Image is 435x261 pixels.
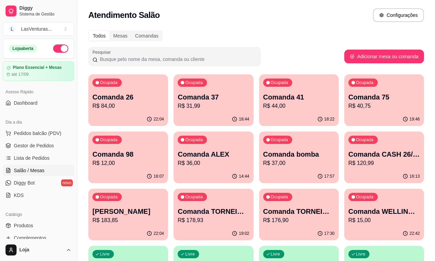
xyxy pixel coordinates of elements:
p: Ocupada [100,80,118,85]
span: Loja [19,247,63,253]
p: R$ 176,90 [263,216,335,225]
p: R$ 12,00 [92,159,164,167]
p: Comanda 75 [348,92,420,102]
p: [PERSON_NAME] [92,207,164,216]
a: KDS [3,190,74,201]
p: R$ 31,99 [178,102,249,110]
p: Comanda WELLINGTOM [348,207,420,216]
span: Diggy Bot [14,179,35,186]
button: OcupadaComanda ALEXR$ 36,0014:44 [174,132,253,183]
p: Comanda 26 [92,92,164,102]
p: 16:07 [154,174,164,179]
p: Ocupada [271,194,288,200]
p: R$ 40,75 [348,102,420,110]
button: Alterar Status [53,44,68,53]
button: OcupadaComanda 37R$ 31,9918:44 [174,74,253,126]
span: Sistema de Gestão [19,11,71,17]
div: LasVenturas ... [21,25,52,32]
p: 14:44 [239,174,249,179]
label: Pesquisar [92,49,113,55]
a: Gestor de Pedidos [3,140,74,151]
p: R$ 84,00 [92,102,164,110]
span: L [9,25,16,32]
p: 19:46 [409,116,420,122]
div: Mesas [109,31,131,41]
p: Ocupada [271,137,288,143]
p: Ocupada [356,80,374,85]
p: Livre [185,251,195,257]
div: Comandas [131,31,162,41]
p: Ocupada [185,194,203,200]
a: Lista de Pedidos [3,153,74,164]
span: Produtos [14,222,33,229]
p: 17:57 [324,174,335,179]
div: Dia a dia [3,117,74,128]
p: Ocupada [271,80,288,85]
p: R$ 120,99 [348,159,420,167]
a: Plano Essencial + Mesasaté 17/09 [3,61,74,81]
p: Ocupada [185,80,203,85]
button: Loja [3,242,74,258]
div: Acesso Rápido [3,86,74,97]
p: R$ 183,85 [92,216,164,225]
div: Loja aberta [9,45,37,52]
p: Ocupada [100,137,118,143]
div: Todos [89,31,109,41]
p: 18:44 [239,116,249,122]
a: Complementos [3,232,74,243]
p: Ocupada [356,137,374,143]
input: Pesquisar [98,56,257,63]
article: até 17/09 [11,72,29,77]
button: Adicionar mesa ou comanda [344,50,424,63]
a: DiggySistema de Gestão [3,3,74,19]
p: Ocupada [100,194,118,200]
p: Comanda TORNEIO 27/08 [263,207,335,216]
p: Comanda CASH 26/08 [348,149,420,159]
a: Dashboard [3,97,74,108]
button: Ocupada[PERSON_NAME]R$ 183,8522:04 [88,189,168,240]
button: OcupadaComanda 26R$ 84,0022:04 [88,74,168,126]
a: Diggy Botnovo [3,177,74,188]
span: KDS [14,192,24,199]
p: 19:02 [239,231,249,236]
span: Gestor de Pedidos [14,142,54,149]
h2: Atendimento Salão [88,10,160,21]
span: Pedidos balcão (PDV) [14,130,61,137]
p: R$ 15,00 [348,216,420,225]
button: OcupadaComanda 75R$ 40,7519:46 [344,74,424,126]
p: Ocupada [356,194,374,200]
span: Diggy [19,5,71,11]
span: Dashboard [14,100,38,106]
button: OcupadaComanda bombaR$ 37,0017:57 [259,132,339,183]
p: Comanda 37 [178,92,249,102]
p: Comanda 41 [263,92,335,102]
button: Configurações [373,8,424,22]
button: OcupadaComanda 98R$ 12,0016:07 [88,132,168,183]
p: Comanda bomba [263,149,335,159]
p: R$ 44,00 [263,102,335,110]
p: Livre [356,251,366,257]
a: Produtos [3,220,74,231]
p: 22:04 [154,231,164,236]
div: Catálogo [3,209,74,220]
button: Pedidos balcão (PDV) [3,128,74,139]
button: OcupadaComanda 41R$ 44,0018:22 [259,74,339,126]
p: Ocupada [185,137,203,143]
p: 22:04 [154,116,164,122]
p: 17:30 [324,231,335,236]
p: Comanda 98 [92,149,164,159]
span: Salão / Mesas [14,167,45,174]
span: Lista de Pedidos [14,155,50,161]
button: OcupadaComanda TORNEIO 25/08R$ 178,9319:02 [174,189,253,240]
p: Livre [100,251,110,257]
p: R$ 36,00 [178,159,249,167]
p: R$ 37,00 [263,159,335,167]
article: Plano Essencial + Mesas [13,65,62,70]
p: R$ 178,93 [178,216,249,225]
button: OcupadaComanda CASH 26/08R$ 120,9916:13 [344,132,424,183]
button: Select a team [3,22,74,36]
button: OcupadaComanda WELLINGTOMR$ 15,0022:42 [344,189,424,240]
p: Comanda TORNEIO 25/08 [178,207,249,216]
a: Salão / Mesas [3,165,74,176]
p: 18:22 [324,116,335,122]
